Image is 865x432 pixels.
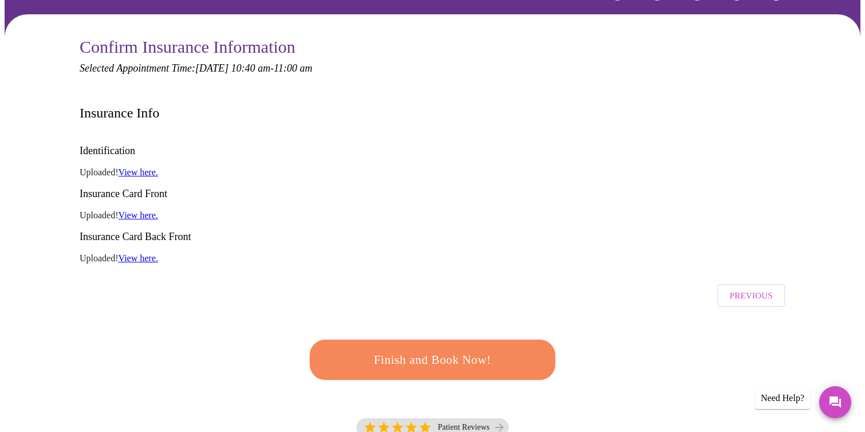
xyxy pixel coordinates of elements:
[438,423,490,432] p: Patient Reviews
[730,288,773,303] span: Previous
[80,210,785,221] p: Uploaded!
[119,210,158,220] a: View here.
[755,387,810,409] div: Need Help?
[80,105,159,121] h3: Insurance Info
[80,145,785,157] h3: Identification
[80,188,785,200] h3: Insurance Card Front
[80,62,312,74] em: Selected Appointment Time: [DATE] 10:40 am - 11:00 am
[327,349,538,371] span: Finish and Book Now!
[80,37,785,57] h3: Confirm Insurance Information
[119,253,158,263] a: View here.
[309,340,556,380] button: Finish and Book Now!
[119,167,158,177] a: View here.
[80,231,785,243] h3: Insurance Card Back Front
[80,167,785,178] p: Uploaded!
[80,253,785,264] p: Uploaded!
[819,386,851,418] button: Messages
[717,284,785,307] button: Previous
